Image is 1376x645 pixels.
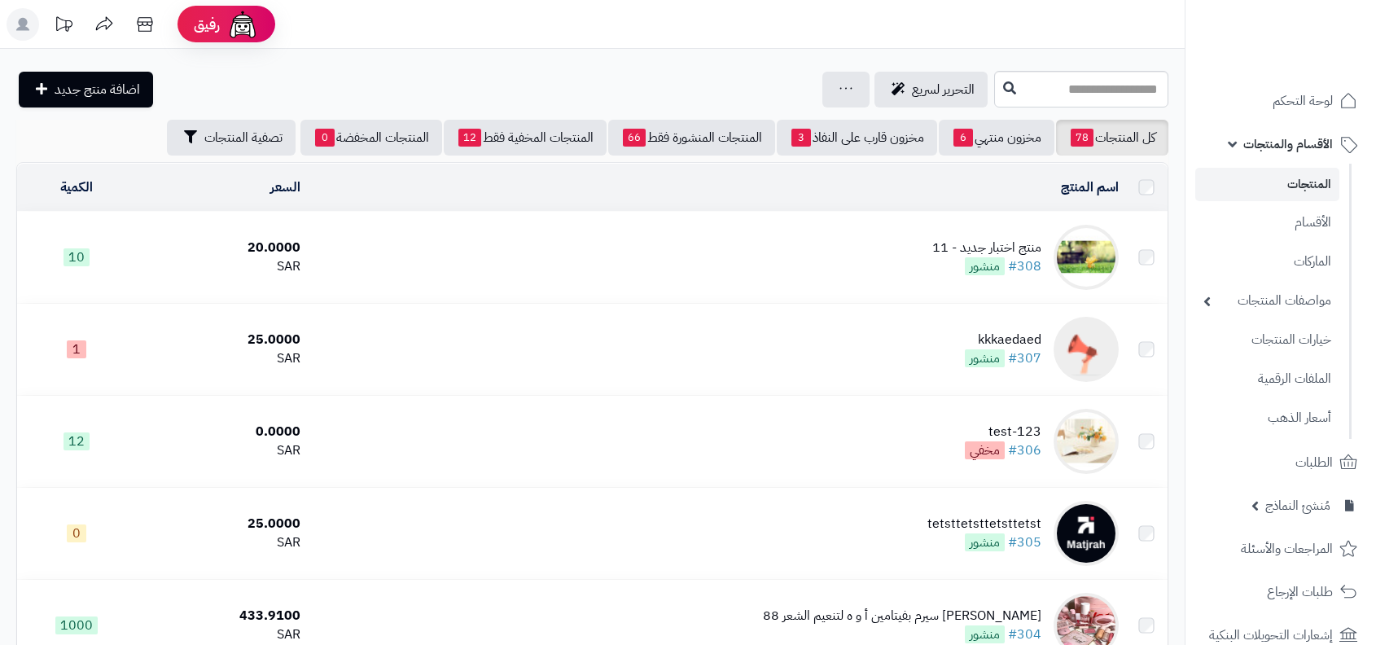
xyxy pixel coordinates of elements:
div: test-123 [965,423,1041,441]
div: SAR [143,349,301,368]
span: التحرير لسريع [912,80,975,99]
span: منشور [965,349,1005,367]
img: ai-face.png [226,8,259,41]
span: 10 [64,248,90,266]
span: 6 [953,129,973,147]
span: 12 [458,129,481,147]
a: اضافة منتج جديد [19,72,153,107]
a: #307 [1008,349,1041,368]
div: 20.0000 [143,239,301,257]
div: SAR [143,625,301,644]
a: #308 [1008,257,1041,276]
a: الملفات الرقمية [1195,362,1339,397]
div: SAR [143,257,301,276]
div: 433.9100 [143,607,301,625]
span: 3 [791,129,811,147]
a: طلبات الإرجاع [1195,573,1366,612]
span: منشور [965,257,1005,275]
span: 78 [1071,129,1093,147]
a: السعر [270,178,300,197]
a: أسعار الذهب [1195,401,1339,436]
span: تصفية المنتجات [204,128,283,147]
span: اضافة منتج جديد [55,80,140,99]
button: تصفية المنتجات [167,120,296,156]
span: منشور [965,533,1005,551]
span: 1 [67,340,86,358]
div: 0.0000 [143,423,301,441]
span: لوحة التحكم [1273,90,1333,112]
div: 25.0000 [143,331,301,349]
a: لوحة التحكم [1195,81,1366,121]
a: المنتجات المخفضة0 [300,120,442,156]
a: الكمية [60,178,93,197]
a: مواصفات المنتجات [1195,283,1339,318]
div: SAR [143,533,301,552]
a: مخزون قارب على النفاذ3 [777,120,937,156]
a: المراجعات والأسئلة [1195,529,1366,568]
span: طلبات الإرجاع [1267,581,1333,603]
img: kkkaedaed [1054,317,1119,382]
span: الطلبات [1295,451,1333,474]
div: kkkaedaed [965,331,1041,349]
span: الأقسام والمنتجات [1243,133,1333,156]
span: 66 [623,129,646,147]
img: test-123 [1054,409,1119,474]
span: 12 [64,432,90,450]
a: الطلبات [1195,443,1366,482]
span: المراجعات والأسئلة [1241,537,1333,560]
a: #304 [1008,625,1041,644]
a: تحديثات المنصة [43,8,84,45]
a: مخزون منتهي6 [939,120,1054,156]
div: SAR [143,441,301,460]
a: #305 [1008,533,1041,552]
a: اسم المنتج [1061,178,1119,197]
div: منتج اختبار جديد - 11 [932,239,1041,257]
span: 1000 [55,616,98,634]
span: 0 [315,129,335,147]
img: logo-2.png [1265,46,1361,80]
a: خيارات المنتجات [1195,322,1339,358]
span: مُنشئ النماذج [1265,494,1330,517]
img: منتج اختبار جديد - 11 [1054,225,1119,290]
span: منشور [965,625,1005,643]
a: المنتجات [1195,168,1339,201]
span: 0 [67,524,86,542]
a: كل المنتجات78 [1056,120,1168,156]
a: الأقسام [1195,205,1339,240]
div: tetsttetsttetsttetst [927,515,1041,533]
a: المنتجات المخفية فقط12 [444,120,607,156]
a: الماركات [1195,244,1339,279]
div: [PERSON_NAME] سيرم بفيتامين أ و ه لتنعيم الشعر 88 [763,607,1041,625]
a: #306 [1008,441,1041,460]
div: 25.0000 [143,515,301,533]
a: المنتجات المنشورة فقط66 [608,120,775,156]
a: التحرير لسريع [874,72,988,107]
span: مخفي [965,441,1005,459]
img: tetsttetsttetsttetst [1054,501,1119,566]
span: رفيق [194,15,220,34]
